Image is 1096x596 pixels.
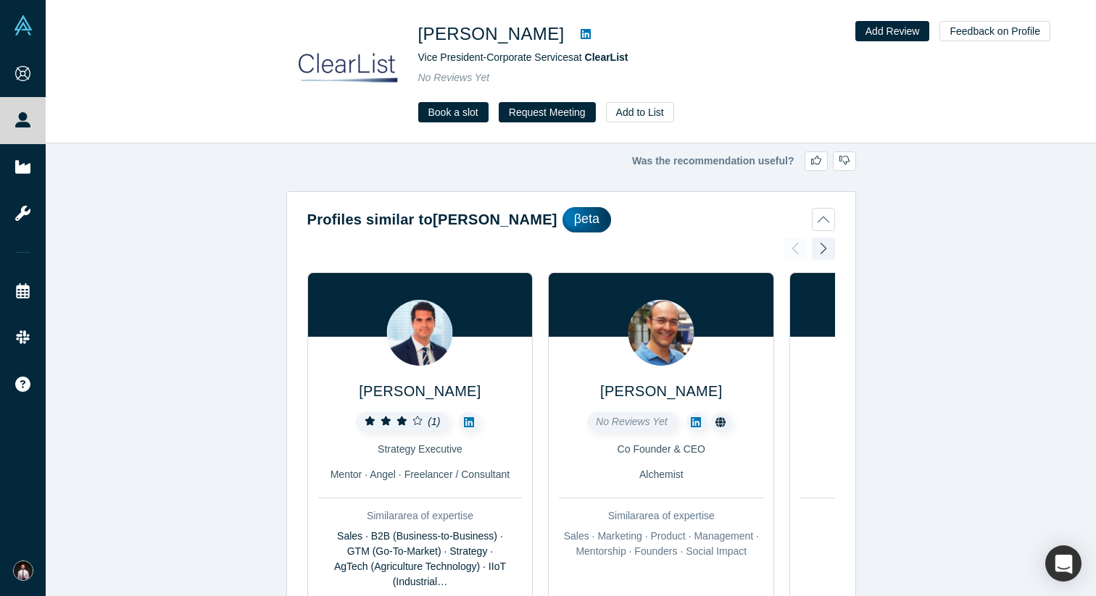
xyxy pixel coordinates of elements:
[618,443,705,455] span: Co Founder & CEO
[596,416,668,427] span: No Reviews Yet
[628,300,694,366] img: Yoni Sherizen's Profile Image
[800,508,1005,524] div: Similar area of expertise
[418,21,565,47] h1: [PERSON_NAME]
[13,561,33,581] img: Denis Vurdov's Account
[939,21,1050,41] button: Feedback on Profile
[296,21,398,122] img: Bert McCooey's Profile Image
[418,51,628,63] span: Vice President-Corporate Services at
[600,383,722,399] a: [PERSON_NAME]
[307,207,835,232] button: Profiles similar to[PERSON_NAME]βeta
[428,416,440,427] i: ( 1 )
[855,21,930,41] button: Add Review
[359,383,481,399] a: [PERSON_NAME]
[499,102,596,122] button: Request Meeting
[286,151,856,171] div: Was the recommendation useful?
[562,207,611,232] div: βeta
[559,508,763,524] div: Similar area of expertise
[318,508,523,524] div: Similar area of expertise
[418,102,489,122] a: Book a slot
[307,209,557,230] h2: Profiles similar to [PERSON_NAME]
[585,51,628,63] a: ClearList
[564,530,759,557] span: Sales · Marketing · Product · Management · Mentorship · Founders · Social Impact
[387,300,453,366] img: Prerak Bathia's Profile Image
[378,443,462,455] span: Strategy Executive
[318,529,523,589] div: Sales · B2B (Business-to-Business) · GTM (Go-To-Market) · Strategy · AgTech (Agriculture Technolo...
[418,72,490,83] span: No Reviews Yet
[606,102,674,122] button: Add to List
[800,467,1005,482] div: Alchemist
[318,467,523,482] div: Mentor · Angel · Freelancer / Consultant
[559,467,763,482] div: Alchemist
[13,15,33,35] img: Alchemist Vault Logo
